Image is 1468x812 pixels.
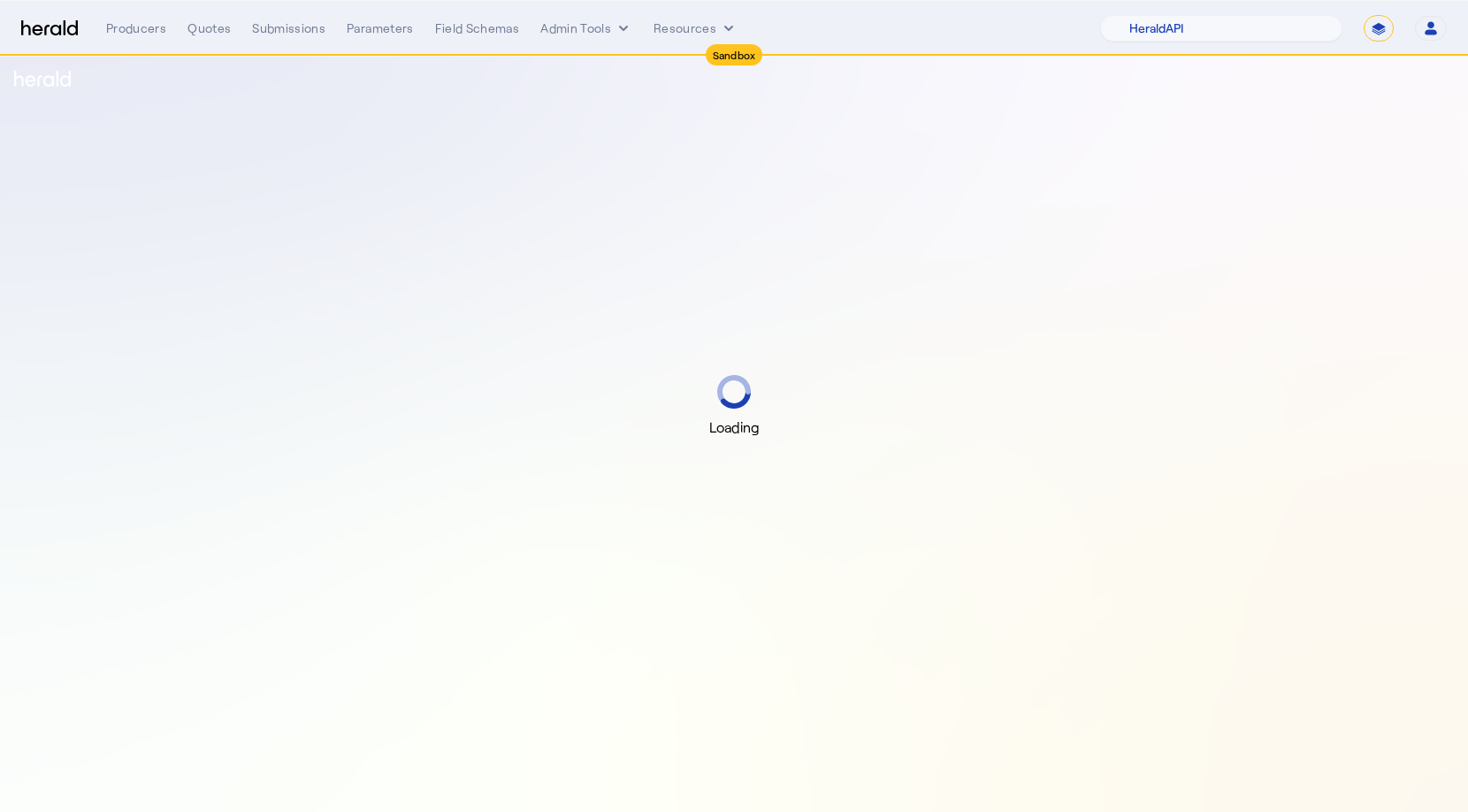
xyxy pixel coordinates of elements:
[347,19,414,37] div: Parameters
[252,19,325,37] div: Submissions
[435,19,520,37] div: Field Schemas
[706,44,763,65] div: Sandbox
[540,19,632,37] button: internal dropdown menu
[21,20,78,37] img: Herald Logo
[654,19,738,37] button: Resources dropdown menu
[106,19,166,37] div: Producers
[187,19,231,37] div: Quotes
